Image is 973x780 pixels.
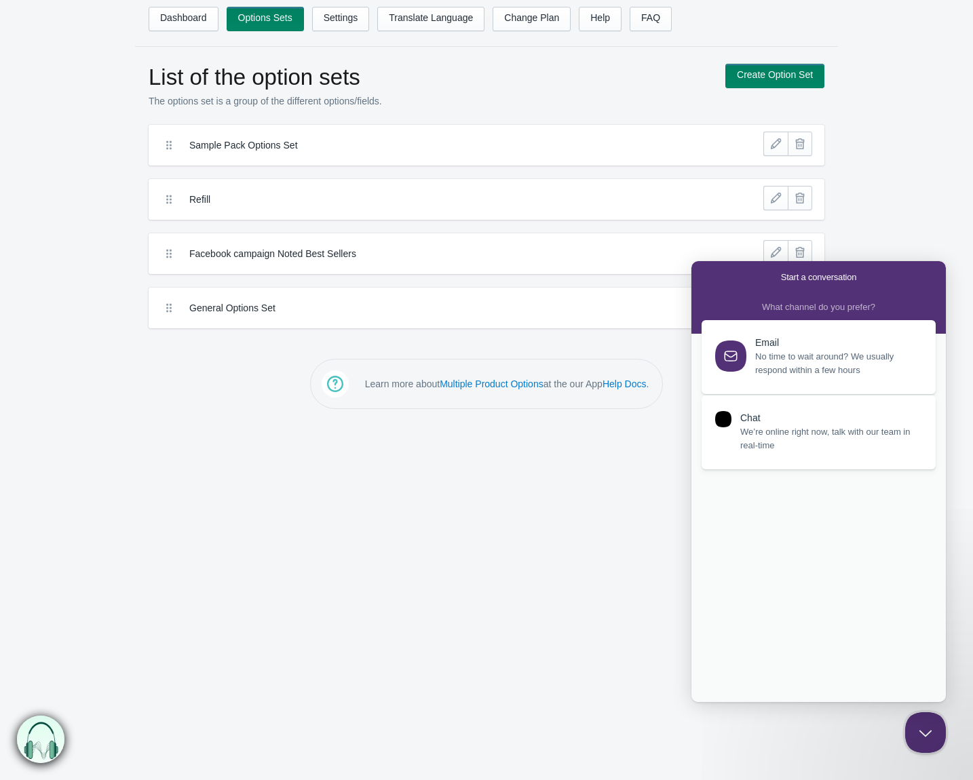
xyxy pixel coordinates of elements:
a: FAQ [630,7,672,31]
label: Sample Pack Options Set [189,138,684,152]
a: Options Sets [227,7,304,31]
iframe: Help Scout Beacon - Live Chat, Contact Form, and Knowledge Base [691,261,946,702]
p: Learn more about at the our App . [365,377,649,391]
label: Facebook campaign Noted Best Sellers [189,247,684,260]
a: Dashboard [149,7,218,31]
a: Change Plan [493,7,571,31]
p: The options set is a group of the different options/fields. [149,94,712,108]
label: General Options Set [189,301,684,315]
a: Multiple Product Options [440,378,543,389]
label: Refill [189,193,684,206]
a: Help Docs [603,378,647,389]
a: Create Option Set [725,64,824,88]
h1: List of the option sets [149,64,712,91]
a: Translate Language [377,7,484,31]
a: Help [579,7,622,31]
iframe: Help Scout Beacon - Close [905,712,946,753]
img: bxm.png [17,716,64,763]
a: Settings [312,7,370,31]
